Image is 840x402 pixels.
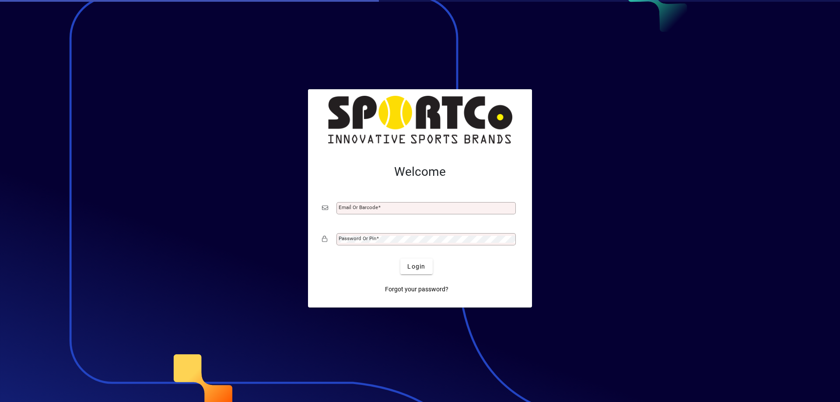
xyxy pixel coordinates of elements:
span: Login [407,262,425,271]
mat-label: Password or Pin [339,235,376,241]
a: Forgot your password? [381,281,452,297]
button: Login [400,259,432,274]
h2: Welcome [322,164,518,179]
mat-label: Email or Barcode [339,204,378,210]
span: Forgot your password? [385,285,448,294]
